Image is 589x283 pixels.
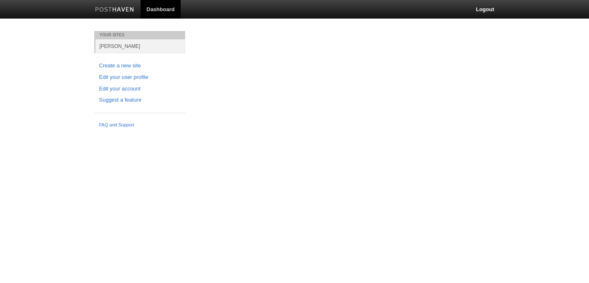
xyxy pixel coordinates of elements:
[99,62,180,70] a: Create a new site
[99,85,180,93] a: Edit your account
[95,7,134,13] img: Posthaven-bar
[95,39,185,53] a: [PERSON_NAME]
[99,73,180,82] a: Edit your user profile
[99,121,180,129] a: FAQ and Support
[99,96,180,105] a: Suggest a feature
[94,31,185,39] li: Your Sites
